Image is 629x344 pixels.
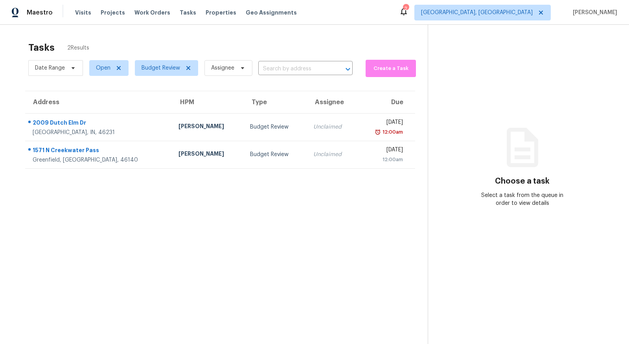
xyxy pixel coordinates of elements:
[178,150,238,160] div: [PERSON_NAME]
[370,64,412,73] span: Create a Task
[172,91,244,113] th: HPM
[495,177,550,185] h3: Choose a task
[364,156,403,164] div: 12:00am
[178,122,238,132] div: [PERSON_NAME]
[570,9,617,17] span: [PERSON_NAME]
[246,9,297,17] span: Geo Assignments
[134,9,170,17] span: Work Orders
[33,129,166,136] div: [GEOGRAPHIC_DATA], IN, 46231
[357,91,415,113] th: Due
[403,5,408,13] div: 2
[421,9,533,17] span: [GEOGRAPHIC_DATA], [GEOGRAPHIC_DATA]
[250,151,300,158] div: Budget Review
[366,60,416,77] button: Create a Task
[313,123,351,131] div: Unclaimed
[180,10,196,15] span: Tasks
[33,146,166,156] div: 1571 N Creekwater Pass
[206,9,236,17] span: Properties
[96,64,110,72] span: Open
[313,151,351,158] div: Unclaimed
[475,191,570,207] div: Select a task from the queue in order to view details
[307,91,357,113] th: Assignee
[142,64,180,72] span: Budget Review
[342,64,353,75] button: Open
[28,44,55,52] h2: Tasks
[27,9,53,17] span: Maestro
[250,123,300,131] div: Budget Review
[33,119,166,129] div: 2009 Dutch Elm Dr
[101,9,125,17] span: Projects
[381,128,403,136] div: 12:00am
[375,128,381,136] img: Overdue Alarm Icon
[33,156,166,164] div: Greenfield, [GEOGRAPHIC_DATA], 46140
[258,63,331,75] input: Search by address
[35,64,65,72] span: Date Range
[364,118,403,128] div: [DATE]
[211,64,234,72] span: Assignee
[25,91,172,113] th: Address
[75,9,91,17] span: Visits
[67,44,89,52] span: 2 Results
[364,146,403,156] div: [DATE]
[244,91,307,113] th: Type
